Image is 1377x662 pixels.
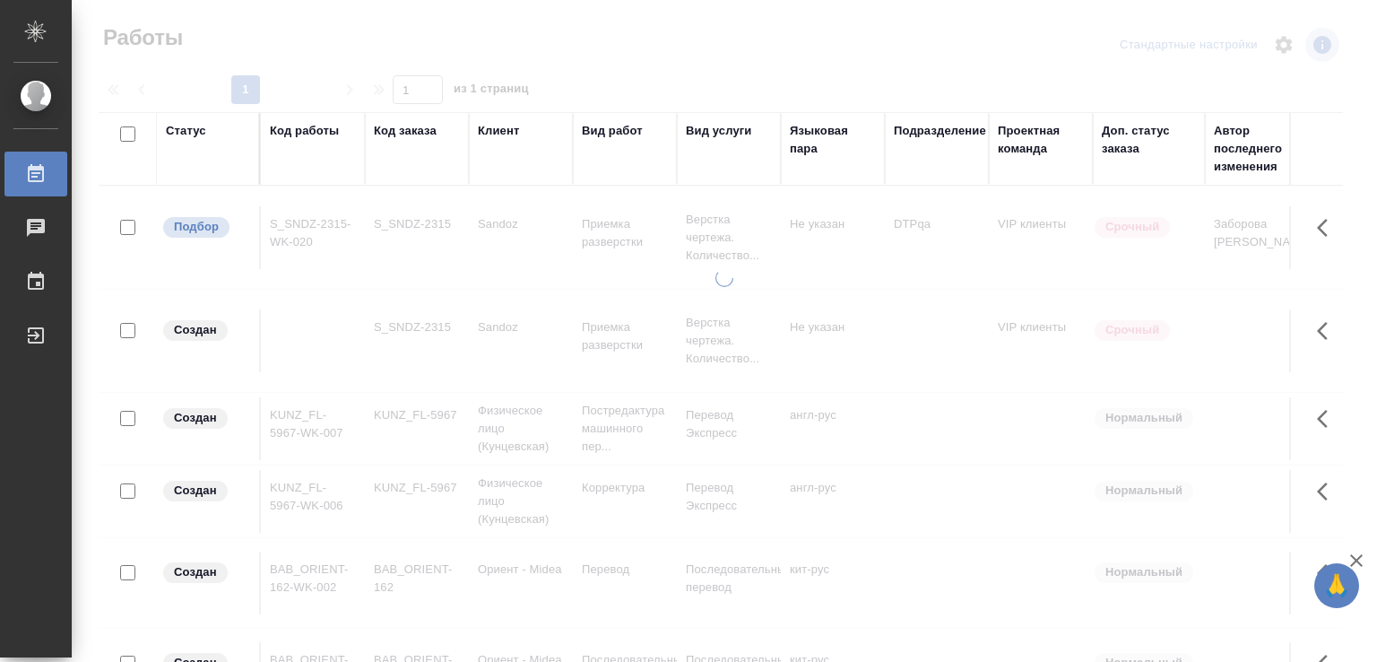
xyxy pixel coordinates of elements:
div: Заказ еще не согласован с клиентом, искать исполнителей рано [161,318,250,343]
div: Проектная команда [998,122,1084,158]
button: Здесь прячутся важные кнопки [1306,309,1349,353]
div: Подразделение [894,122,986,140]
div: Вид работ [582,122,643,140]
button: Здесь прячутся важные кнопки [1306,470,1349,513]
button: Здесь прячутся важные кнопки [1306,397,1349,440]
div: Клиент [478,122,519,140]
div: Заказ еще не согласован с клиентом, искать исполнителей рано [161,406,250,431]
p: Создан [174,409,217,427]
div: Автор последнего изменения [1214,122,1300,176]
div: Статус [166,122,206,140]
div: Заказ еще не согласован с клиентом, искать исполнителей рано [161,561,250,585]
div: Заказ еще не согласован с клиентом, искать исполнителей рано [161,479,250,503]
div: Вид услуги [686,122,752,140]
p: Создан [174,482,217,500]
span: 🙏 [1321,567,1352,605]
button: Здесь прячутся важные кнопки [1306,206,1349,249]
p: Создан [174,321,217,339]
p: Подбор [174,218,219,236]
div: Доп. статус заказа [1102,122,1196,158]
div: Код заказа [374,122,437,140]
p: Создан [174,563,217,581]
div: Языковая пара [790,122,876,158]
div: Код работы [270,122,339,140]
button: Здесь прячутся важные кнопки [1306,552,1349,595]
button: 🙏 [1314,563,1359,608]
div: Можно подбирать исполнителей [161,215,250,240]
